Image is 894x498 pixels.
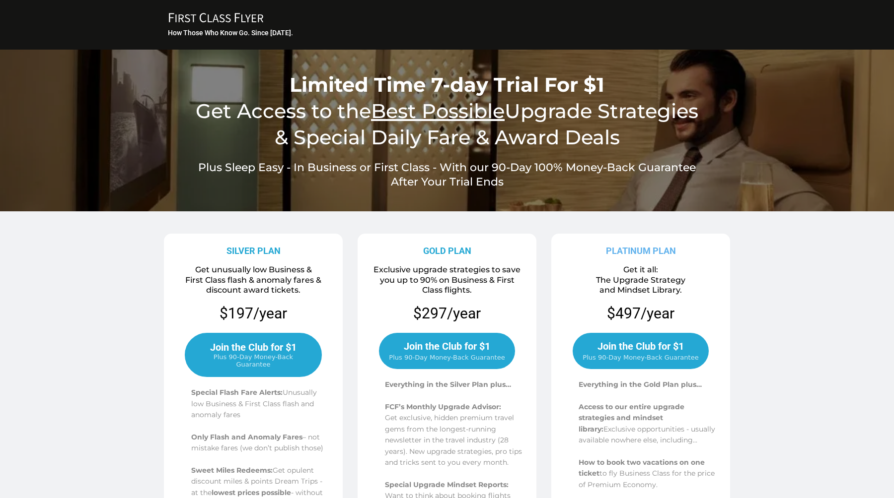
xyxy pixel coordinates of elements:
[191,388,283,397] span: Special Flash Fare Alerts:
[168,28,728,37] h3: How Those Who Know Go. Since [DATE].
[185,275,321,295] span: First Class flash & anomaly fares & discount award tickets.
[191,466,273,475] span: Sweet Miles Redeems:
[606,246,676,256] strong: PLATINUM PLAN
[623,265,658,274] span: Get it all:
[579,380,702,389] span: Everything in the Gold Plan plus…
[290,72,604,97] span: Limited Time 7-day Trial For $1
[579,458,705,478] span: How to book two vacations on one ticket
[404,340,490,352] span: Join the Club for $1
[385,402,501,411] span: FCF’s Monthly Upgrade Advisor:
[196,99,698,123] span: Get Access to the Upgrade Strategies
[379,333,515,369] a: Join the Club for $1 Plus 90-Day Money-Back Guarantee
[579,469,715,489] span: to fly Business Class for the price of Premium Economy.
[196,353,311,368] span: Plus 90-Day Money-Back Guarantee
[607,304,674,323] p: $497/year
[389,354,505,361] span: Plus 90-Day Money-Back Guarantee
[579,425,715,444] span: Exclusive opportunities - usually available nowhere else, including...
[191,433,302,441] span: Only Flash and Anomaly Fares
[226,246,281,256] strong: SILVER PLAN
[599,285,682,295] span: and Mindset Library.
[167,304,339,323] p: $197/year
[413,304,481,323] p: $297/year
[191,466,322,497] span: Get opulent discount miles & points Dream Trips - at the
[385,480,509,489] span: Special Upgrade Mindset Reports:
[195,265,312,274] span: Get unusually low Business &
[596,275,685,285] span: The Upgrade Strategy
[573,333,708,369] a: Join the Club for $1 Plus 90-Day Money-Back Guarantee
[583,354,698,361] span: Plus 90-Day Money-Back Guarantee
[373,265,521,295] span: Exclusive upgrade strategies to save you up to 90% on Business & First Class flights.
[391,175,504,188] span: After Your Trial Ends
[371,99,505,123] u: Best Possible
[198,161,696,174] span: Plus Sleep Easy - In Business or First Class - With our 90-Day 100% Money-Back Guarantee
[385,380,511,389] span: Everything in the Silver Plan plus…
[423,246,471,256] strong: GOLD PLAN
[212,488,291,497] span: lowest prices possible
[579,402,684,434] span: Access to our entire upgrade strategies and mindset library:
[210,341,297,353] span: Join the Club for $1
[185,333,322,377] a: Join the Club for $1 Plus 90-Day Money-Back Guarantee
[385,413,522,467] span: Get exclusive, hidden premium travel gems from the longest-running newsletter in the travel indus...
[191,388,317,419] span: Unusually low Business & First Class flash and anomaly fares
[597,340,684,352] span: Join the Club for $1
[275,125,620,149] span: & Special Daily Fare & Award Deals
